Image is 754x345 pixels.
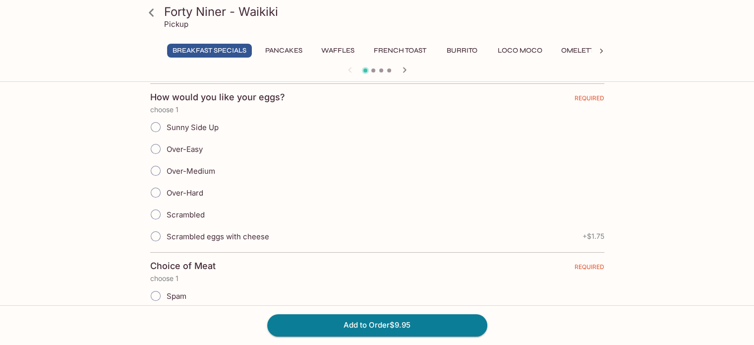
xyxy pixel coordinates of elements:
[167,210,205,219] span: Scrambled
[267,314,487,336] button: Add to Order$9.95
[150,275,604,282] p: choose 1
[164,4,607,19] h3: Forty Niner - Waikiki
[440,44,484,58] button: Burrito
[575,94,604,106] span: REQUIRED
[150,106,604,114] p: choose 1
[582,232,604,240] span: + $1.75
[260,44,308,58] button: Pancakes
[150,261,216,272] h4: Choice of Meat
[164,19,188,29] p: Pickup
[316,44,360,58] button: Waffles
[167,188,203,198] span: Over-Hard
[167,144,203,154] span: Over-Easy
[167,166,215,176] span: Over-Medium
[150,92,285,103] h4: How would you like your eggs?
[167,291,186,301] span: Spam
[167,123,219,132] span: Sunny Side Up
[575,263,604,275] span: REQUIRED
[167,44,252,58] button: Breakfast Specials
[167,232,269,241] span: Scrambled eggs with cheese
[556,44,608,58] button: Omelettes
[368,44,432,58] button: French Toast
[492,44,548,58] button: Loco Moco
